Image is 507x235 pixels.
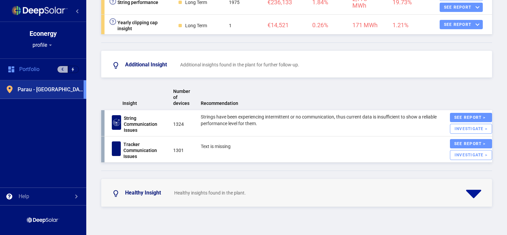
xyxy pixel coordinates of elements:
[450,139,492,148] div: see report >
[440,20,483,29] div: see report
[18,86,84,93] span: Parau - Romania
[352,22,378,29] span: 171 MWh
[229,22,257,29] div: 1
[19,66,39,73] span: Portfolio
[125,61,167,69] div: Additional insight
[73,7,81,15] mat-icon: chevron_left
[117,20,168,32] div: Yearly clipping cap insight
[312,22,328,29] span: 0.26%
[161,190,420,198] div: Healthy insights found in the plant.
[112,84,163,110] th: Insight
[123,141,163,159] div: Tracker Communication Issues
[124,115,163,133] div: String Communication Issues
[201,114,439,135] div: Strings have been experiencing intermittent or no communication, thus current data is insufficien...
[190,84,439,110] th: Recommendation
[201,143,439,158] div: Text is missing
[476,6,479,9] mat-icon: keyboard_arrow_down
[450,113,492,122] div: see report >
[185,1,207,4] div: Long Term
[19,193,29,200] div: Help
[476,24,479,26] mat-icon: keyboard_arrow_down
[72,193,80,200] mat-icon: chevron_right
[267,22,302,29] div: €14,521
[47,42,54,48] mat-icon: arrow_drop_down
[450,150,492,160] div: Investigate >
[440,3,483,12] div: see report
[30,30,57,37] div: Econergy
[173,147,190,154] div: 1301
[173,121,190,127] div: 1324
[163,84,190,110] th: Number of devices
[393,22,408,29] span: 1.21%
[450,124,492,134] div: Investigate >
[167,61,426,69] div: Additional insights found in the plant for further follow-up.
[125,190,161,197] div: Healthy insight
[33,42,47,48] span: profile
[185,24,207,27] div: Long Term
[57,66,68,73] div: €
